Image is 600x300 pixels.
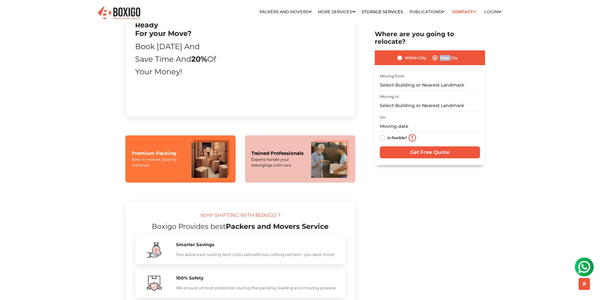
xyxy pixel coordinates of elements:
[318,9,356,14] a: More services
[176,275,339,281] h5: 100% Safety
[132,150,185,157] div: Premium Packing
[260,9,312,14] a: Packers and Movers
[579,278,590,290] button: scroll up
[6,6,19,19] img: whatsapp-icon.svg
[251,150,305,157] div: Trained Professionals
[191,140,229,178] img: Premium Packing
[409,134,416,142] img: info
[146,242,162,258] img: boxigo_packers_and_movers_huge_savings
[380,146,480,158] input: Get Free Quote
[251,157,305,168] div: Experts handle your belongings with care.
[450,7,478,17] a: Contact
[380,80,480,91] input: Select Building or Nearest Landmark
[135,222,345,231] h2: Packers and Movers Service
[97,5,141,21] img: Boxigo
[380,100,480,111] input: Select Building or Nearest Landmark
[226,3,345,102] iframe: YouTube video player
[380,115,386,120] label: On
[405,54,426,62] label: Within City
[380,73,404,79] label: Moving from
[311,140,349,178] img: Trained Professionals
[380,94,399,100] label: Moving to
[380,121,480,132] input: Moving date
[362,9,403,14] a: Storage Services
[152,222,226,231] span: Boxigo Provides best
[176,285,339,291] p: We ensure utmost protection during the packing, loading and moving process.
[484,9,501,14] a: Login
[176,242,339,247] h5: Smarter Savings
[176,251,339,258] p: Our advanced routing tech cuts costs without cutting corners - you save more!
[387,134,407,141] label: Is flexible?
[440,54,458,62] label: Inter City
[135,21,217,38] h2: Ready For your Move?
[409,9,444,14] a: Publications
[191,54,207,64] b: 20%
[375,30,485,45] h2: Where are you going to relocate?
[132,157,185,168] div: Best-in-market packing materials.
[146,276,162,291] img: boxigo_packers_and_movers_huge_savings
[135,40,217,78] div: Book [DATE] and Save time and of your money!
[135,212,345,222] div: WHY SHIFTING WITH BOXIGO ?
